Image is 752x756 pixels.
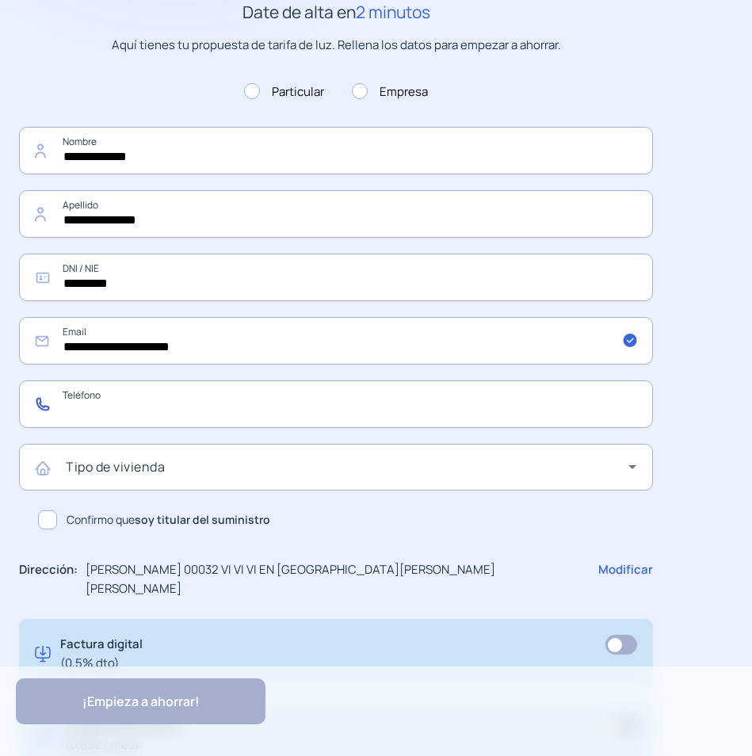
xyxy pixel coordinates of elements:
span: Confirmo que [67,511,270,529]
span: (0,5% dto) [60,654,143,673]
p: Aquí tienes tu propuesta de tarifa de luz. Rellena los datos para empezar a ahorrar. [19,36,653,55]
img: digital-invoice.svg [35,635,51,673]
label: Particular [244,82,324,101]
p: Factura digital [60,635,143,673]
span: 2 minutos [356,1,430,23]
b: soy titular del suministro [135,512,270,527]
label: Empresa [352,82,428,101]
mat-label: Tipo de vivienda [66,458,165,475]
p: [PERSON_NAME] 00032 VI VI VI EN [GEOGRAPHIC_DATA][PERSON_NAME][PERSON_NAME] [86,560,590,598]
p: Dirección: [19,560,78,598]
p: Modificar [598,560,653,598]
